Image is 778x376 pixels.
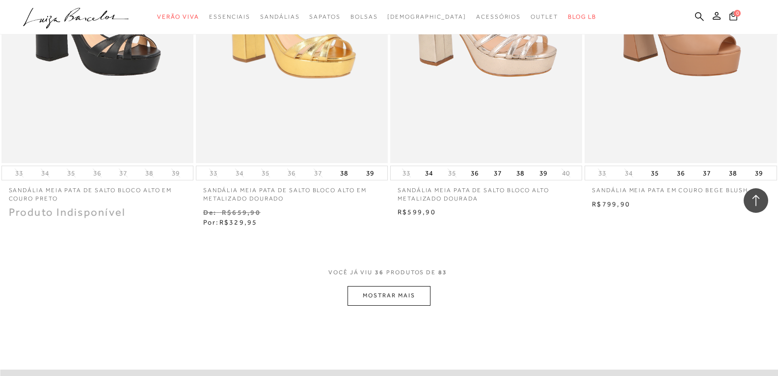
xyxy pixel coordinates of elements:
button: 35 [64,169,78,178]
span: BLOG LB [568,13,596,20]
span: R$599,90 [398,208,436,216]
span: Sandálias [260,13,299,20]
span: Verão Viva [157,13,199,20]
button: 35 [445,169,459,178]
button: 39 [363,166,377,180]
a: categoryNavScreenReaderText [157,8,199,26]
button: 33 [207,169,220,178]
a: categoryNavScreenReaderText [531,8,558,26]
a: categoryNavScreenReaderText [309,8,340,26]
small: De: [203,208,217,216]
button: 39 [537,166,550,180]
button: 33 [595,169,609,178]
button: 37 [116,169,130,178]
a: SANDÁLIA MEIA PATA EM COURO BEGE BLUSH [585,180,777,195]
small: R$659,90 [222,208,261,216]
span: PRODUTOS DE [386,268,436,277]
a: categoryNavScreenReaderText [350,8,378,26]
button: 35 [648,166,662,180]
button: 39 [169,169,183,178]
span: Produto Indisponível [9,206,126,218]
button: 36 [674,166,688,180]
button: 38 [337,166,351,180]
button: 39 [752,166,766,180]
a: categoryNavScreenReaderText [209,8,250,26]
span: R$799,90 [592,200,630,208]
span: Por: [203,218,258,226]
button: MOSTRAR MAIS [348,286,430,305]
button: 0 [726,11,740,24]
span: VOCê JÁ VIU [328,268,373,277]
button: 40 [559,169,573,178]
span: Essenciais [209,13,250,20]
button: 33 [12,169,26,178]
button: 34 [622,169,636,178]
button: 35 [259,169,272,178]
a: BLOG LB [568,8,596,26]
span: Bolsas [350,13,378,20]
button: 34 [233,169,246,178]
span: Acessórios [476,13,521,20]
button: 38 [513,166,527,180]
button: 36 [285,169,298,178]
a: SANDÁLIA MEIA PATA DE SALTO BLOCO ALTO EM METALIZADO DOURADO [196,180,388,203]
span: Sapatos [309,13,340,20]
button: 37 [311,169,325,178]
button: 37 [491,166,505,180]
span: Outlet [531,13,558,20]
button: 34 [422,166,436,180]
button: 34 [38,169,52,178]
button: 36 [90,169,104,178]
span: 83 [438,268,447,287]
button: 38 [142,169,156,178]
button: 37 [700,166,714,180]
a: noSubCategoriesText [387,8,466,26]
span: 0 [734,10,741,17]
button: 38 [726,166,740,180]
a: categoryNavScreenReaderText [476,8,521,26]
span: R$329,95 [219,218,258,226]
button: 36 [468,166,482,180]
button: 33 [400,169,413,178]
a: categoryNavScreenReaderText [260,8,299,26]
span: 36 [375,268,384,287]
a: SANDÁLIA MEIA PATA DE SALTO BLOCO ALTO EM COURO PRETO [1,180,193,203]
span: [DEMOGRAPHIC_DATA] [387,13,466,20]
a: SANDÁLIA MEIA PATA DE SALTO BLOCO ALTO METALIZADO DOURADA [390,180,582,203]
